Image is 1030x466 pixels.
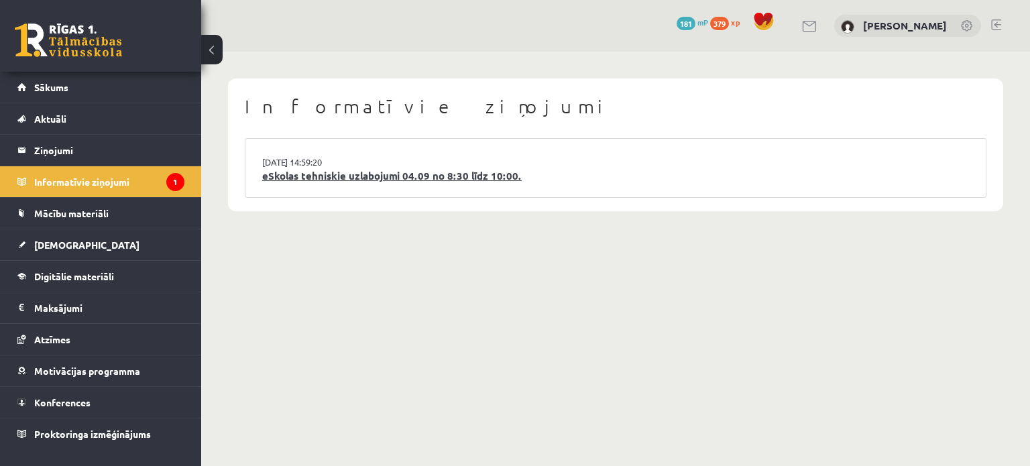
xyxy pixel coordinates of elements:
legend: Ziņojumi [34,135,184,166]
a: Digitālie materiāli [17,261,184,292]
a: Atzīmes [17,324,184,355]
a: Informatīvie ziņojumi1 [17,166,184,197]
a: 379 xp [710,17,746,27]
span: Konferences [34,396,91,408]
a: [PERSON_NAME] [863,19,947,32]
a: Rīgas 1. Tālmācības vidusskola [15,23,122,57]
a: Konferences [17,387,184,418]
a: eSkolas tehniskie uzlabojumi 04.09 no 8:30 līdz 10:00. [262,168,969,184]
span: mP [697,17,708,27]
span: [DEMOGRAPHIC_DATA] [34,239,139,251]
a: 181 mP [677,17,708,27]
span: 379 [710,17,729,30]
span: Atzīmes [34,333,70,345]
span: Mācību materiāli [34,207,109,219]
a: Aktuāli [17,103,184,134]
span: Aktuāli [34,113,66,125]
a: Sākums [17,72,184,103]
a: Motivācijas programma [17,355,184,386]
h1: Informatīvie ziņojumi [245,95,986,118]
span: Digitālie materiāli [34,270,114,282]
a: Maksājumi [17,292,184,323]
span: Motivācijas programma [34,365,140,377]
i: 1 [166,173,184,191]
a: Ziņojumi [17,135,184,166]
a: Proktoringa izmēģinājums [17,418,184,449]
span: Proktoringa izmēģinājums [34,428,151,440]
span: xp [731,17,740,27]
span: Sākums [34,81,68,93]
a: [DATE] 14:59:20 [262,156,363,169]
legend: Informatīvie ziņojumi [34,166,184,197]
a: [DEMOGRAPHIC_DATA] [17,229,184,260]
a: Mācību materiāli [17,198,184,229]
span: 181 [677,17,695,30]
legend: Maksājumi [34,292,184,323]
img: Marta Broka [841,20,854,34]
